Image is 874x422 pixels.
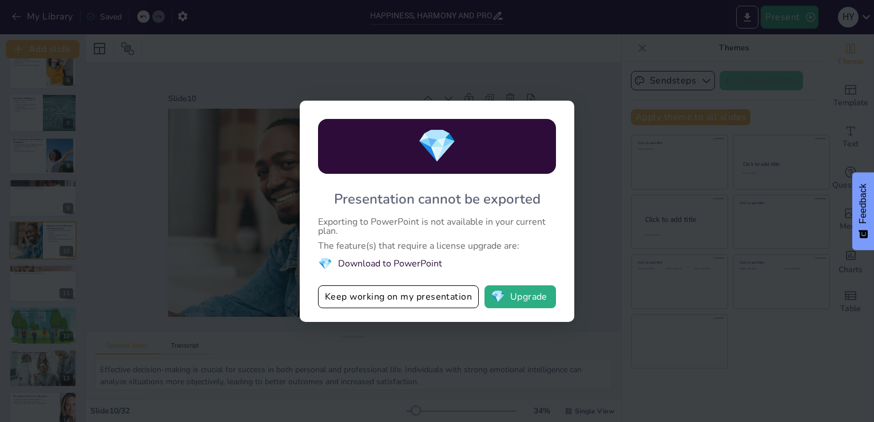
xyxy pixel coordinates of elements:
div: The feature(s) that require a license upgrade are: [318,241,556,250]
button: Feedback - Show survey [852,172,874,250]
div: Presentation cannot be exported [334,190,541,208]
span: diamond [417,124,457,168]
span: diamond [318,256,332,272]
li: Download to PowerPoint [318,256,556,272]
button: diamondUpgrade [484,285,556,308]
button: Keep working on my presentation [318,285,479,308]
span: diamond [491,291,505,302]
div: Exporting to PowerPoint is not available in your current plan. [318,217,556,236]
span: Feedback [858,184,868,224]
